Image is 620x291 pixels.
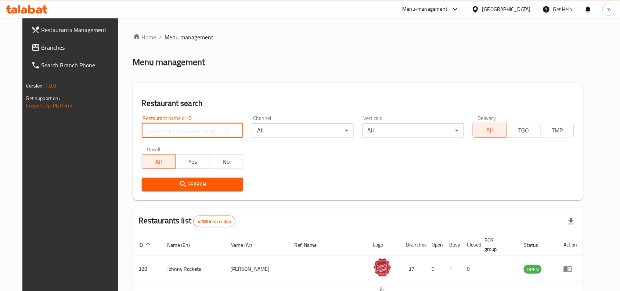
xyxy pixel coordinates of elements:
[142,98,574,109] h2: Restaurant search
[167,241,200,249] span: Name (En)
[142,178,243,191] button: Search
[26,81,44,91] span: Version:
[485,236,509,253] span: POS group
[444,234,461,256] th: Busy
[42,43,120,52] span: Branches
[478,116,496,121] label: Delivery
[563,265,577,273] div: Menu
[139,215,236,227] h2: Restaurants list
[42,61,120,70] span: Search Branch Phone
[510,125,538,136] span: TGO
[133,256,162,282] td: 328
[544,125,572,136] span: TMP
[373,258,392,277] img: Johnny Rockets
[209,154,243,169] button: No
[294,241,326,249] span: Ref. Name
[363,123,464,138] div: All
[403,5,448,14] div: Menu-management
[461,234,479,256] th: Closed
[25,39,126,56] a: Branches
[147,147,161,152] label: Upsell
[476,125,504,136] span: All
[139,241,153,249] span: ID
[133,33,156,42] a: Home
[558,234,583,256] th: Action
[607,5,611,13] span: m
[562,213,580,230] div: Export file
[524,265,542,274] span: OPEN
[26,101,73,110] a: Support.OpsPlatform
[230,241,262,249] span: Name (Ar)
[25,56,126,74] a: Search Branch Phone
[482,5,531,13] div: [GEOGRAPHIC_DATA]
[367,234,400,256] th: Logo
[444,256,461,282] td: 1
[473,123,507,138] button: All
[142,154,176,169] button: All
[252,123,353,138] div: All
[224,256,288,282] td: [PERSON_NAME]
[162,256,225,282] td: Johnny Rockets
[25,21,126,39] a: Restaurants Management
[540,123,574,138] button: TMP
[400,256,426,282] td: 37
[507,123,541,138] button: TGO
[145,156,173,167] span: All
[133,56,205,68] h2: Menu management
[45,81,57,91] span: 1.0.0
[179,156,206,167] span: Yes
[142,123,243,138] input: Search for restaurant name or ID..
[133,33,583,42] nav: breadcrumb
[461,256,479,282] td: 0
[426,234,444,256] th: Open
[212,156,240,167] span: No
[193,216,235,227] div: Total records count
[400,234,426,256] th: Branches
[148,180,237,189] span: Search
[524,241,548,249] span: Status
[165,33,214,42] span: Menu management
[42,25,120,34] span: Restaurants Management
[175,154,209,169] button: Yes
[26,93,60,103] span: Get support on:
[194,218,235,225] span: 41864 record(s)
[426,256,444,282] td: 0
[159,33,162,42] li: /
